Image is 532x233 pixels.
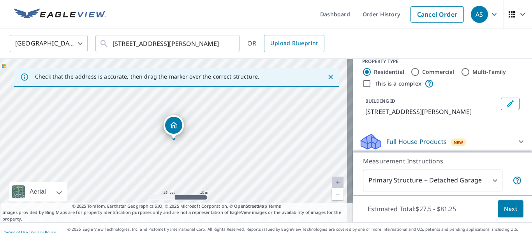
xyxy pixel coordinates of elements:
[501,98,520,110] button: Edit building 1
[72,203,281,210] span: © 2025 TomTom, Earthstar Geographics SIO, © 2025 Microsoft Corporation, ©
[270,39,318,48] span: Upload Blueprint
[363,156,522,166] p: Measurement Instructions
[234,203,267,209] a: OpenStreetMap
[35,73,259,80] p: Check that the address is accurate, then drag the marker over the correct structure.
[375,80,421,88] label: This is a complex
[386,137,447,146] p: Full House Products
[471,6,488,23] div: AS
[513,176,522,185] span: Your report will include the primary structure and a detached garage if one exists.
[10,33,88,54] div: [GEOGRAPHIC_DATA]
[264,35,324,52] a: Upload Blueprint
[27,182,48,201] div: Aerial
[374,68,404,76] label: Residential
[498,200,523,218] button: Next
[504,204,517,214] span: Next
[14,9,106,20] img: EV Logo
[454,139,463,145] span: New
[268,203,281,209] a: Terms
[472,68,506,76] label: Multi-Family
[365,98,395,104] p: BUILDING ID
[410,6,464,23] a: Cancel Order
[113,33,224,54] input: Search by address or latitude-longitude
[332,188,344,200] a: Current Level 20, Zoom Out
[247,35,324,52] div: OR
[361,200,463,217] p: Estimated Total: $27.5 - $81.25
[362,58,523,65] div: PROPERTY TYPE
[363,170,502,191] div: Primary Structure + Detached Garage
[9,182,67,201] div: Aerial
[326,72,336,82] button: Close
[164,115,184,139] div: Dropped pin, building 1, Residential property, 640 S Jackson Ave San Jose, CA 95116
[359,132,526,151] div: Full House ProductsNew
[365,107,498,116] p: [STREET_ADDRESS][PERSON_NAME]
[422,68,454,76] label: Commercial
[332,177,344,188] a: Current Level 20, Zoom In Disabled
